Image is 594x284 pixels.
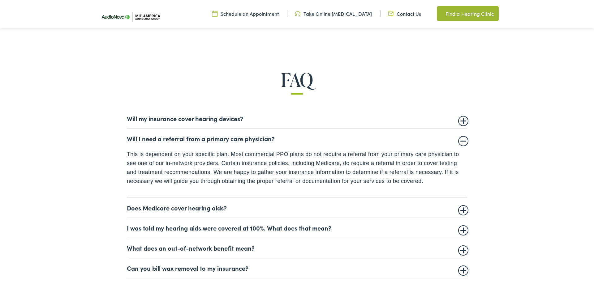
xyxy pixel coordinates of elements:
summary: What does an out-of-network benefit mean? [127,244,467,252]
img: utility icon [212,10,217,17]
a: Contact Us [388,10,421,17]
summary: Will my insurance cover hearing devices? [127,115,467,122]
p: This is dependent on your specific plan. Most commercial PPO plans do not require a referral from... [127,150,467,185]
a: Take Online [MEDICAL_DATA] [295,10,372,17]
summary: Does Medicare cover hearing aids? [127,204,467,211]
img: utility icon [295,10,300,17]
img: utility icon [437,10,442,17]
a: Schedule an Appointment [212,10,279,17]
summary: Can you bill wax removal to my insurance? [127,264,467,272]
summary: Will I need a referral from a primary care physician? [127,135,467,142]
h2: FAQ [24,70,570,90]
summary: I was told my hearing aids were covered at 100%. What does that mean? [127,224,467,231]
img: utility icon [388,10,394,17]
a: Find a Hearing Clinic [437,6,499,21]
